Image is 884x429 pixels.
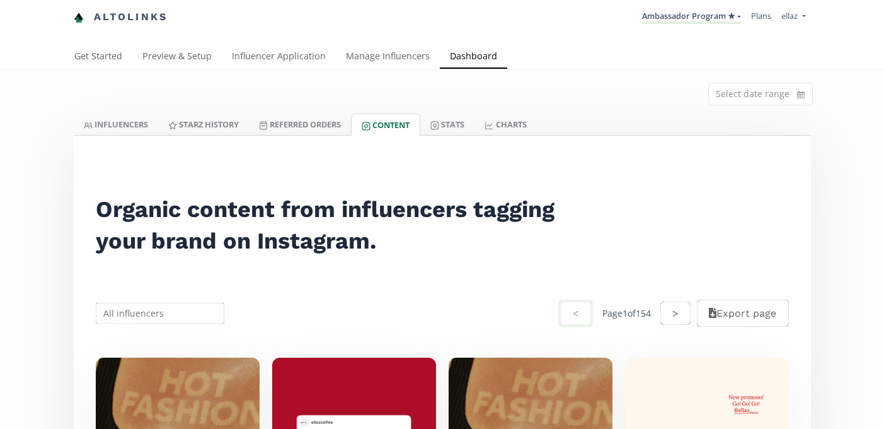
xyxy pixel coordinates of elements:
[74,13,84,23] img: favicon-32x32.png
[781,10,798,21] span: ellaz
[351,114,420,136] a: Content
[474,114,536,135] a: CHARTS
[558,300,592,327] button: <
[797,88,805,101] svg: calendar
[420,114,474,135] a: Stats
[222,45,336,70] a: Influencer Application
[751,10,771,21] a: Plans
[602,307,651,320] div: Page 1 of 154
[158,114,249,135] a: Starz HISTORY
[336,45,440,70] a: Manage Influencers
[249,114,351,135] a: Referred Orders
[74,7,168,28] a: Altolinks
[132,45,222,70] a: Preview & Setup
[440,45,507,70] a: Dashboard
[660,302,691,325] button: >
[74,114,158,135] a: INFLUENCERS
[96,194,571,257] h2: Organic content from influencers tagging your brand on Instagram.
[64,45,132,70] a: Get Started
[697,300,788,327] button: Export page
[94,301,227,326] input: All influencers
[781,10,805,25] a: ellaz
[642,10,741,24] a: Ambassador Program ★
